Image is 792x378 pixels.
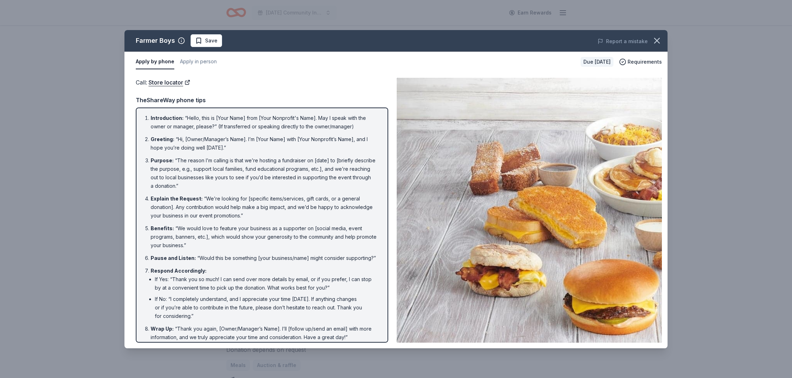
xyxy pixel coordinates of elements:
div: Due [DATE] [581,57,613,67]
li: “Thank you again, [Owner/Manager’s Name]. I’ll [follow up/send an email] with more information, a... [151,325,378,342]
img: Image for Farmer Boys [397,78,662,343]
a: Store locator [148,78,190,87]
span: Requirements [628,58,662,66]
div: Farmer Boys [136,35,175,46]
button: Report a mistake [598,37,648,46]
span: Benefits : [151,225,174,231]
span: Introduction : [151,115,184,121]
button: Save [191,34,222,47]
span: Save [205,36,217,45]
button: Apply by phone [136,54,174,69]
span: Purpose : [151,157,174,163]
li: “Would this be something [your business/name] might consider supporting?” [151,254,378,262]
span: Greeting : [151,136,174,142]
li: “Hi, [Owner/Manager’s Name]. I’m [Your Name] with [Your Nonprofit’s Name], and I hope you’re doin... [151,135,378,152]
li: If No: “I completely understand, and I appreciate your time [DATE]. If anything changes or if you... [155,295,378,320]
li: “We’re looking for [specific items/services, gift cards, or a general donation]. Any contribution... [151,194,378,220]
li: “The reason I’m calling is that we’re hosting a fundraiser on [date] to [briefly describe the pur... [151,156,378,190]
div: TheShareWay phone tips [136,95,388,105]
button: Requirements [619,58,662,66]
div: Call : [136,78,388,87]
span: Explain the Request : [151,196,203,202]
span: Respond Accordingly : [151,268,206,274]
li: If Yes: “Thank you so much! I can send over more details by email, or if you prefer, I can stop b... [155,275,378,292]
li: “We would love to feature your business as a supporter on [social media, event programs, banners,... [151,224,378,250]
span: Wrap Up : [151,326,174,332]
li: “Hello, this is [Your Name] from [Your Nonprofit's Name]. May I speak with the owner or manager, ... [151,114,378,131]
span: Pause and Listen : [151,255,196,261]
button: Apply in person [180,54,217,69]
